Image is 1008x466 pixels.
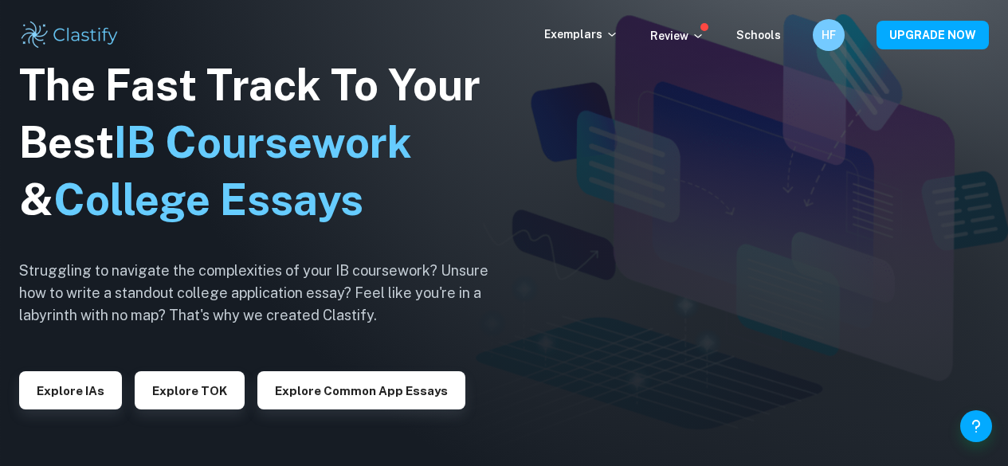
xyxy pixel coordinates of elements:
[135,382,245,397] a: Explore TOK
[544,25,618,43] p: Exemplars
[53,174,363,225] span: College Essays
[135,371,245,409] button: Explore TOK
[19,382,122,397] a: Explore IAs
[820,26,838,44] h6: HF
[650,27,704,45] p: Review
[813,19,845,51] button: HF
[960,410,992,442] button: Help and Feedback
[114,117,412,167] span: IB Coursework
[257,382,465,397] a: Explore Common App essays
[736,29,781,41] a: Schools
[19,19,120,51] img: Clastify logo
[19,260,513,327] h6: Struggling to navigate the complexities of your IB coursework? Unsure how to write a standout col...
[257,371,465,409] button: Explore Common App essays
[877,21,989,49] button: UPGRADE NOW
[19,371,122,409] button: Explore IAs
[19,57,513,229] h1: The Fast Track To Your Best &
